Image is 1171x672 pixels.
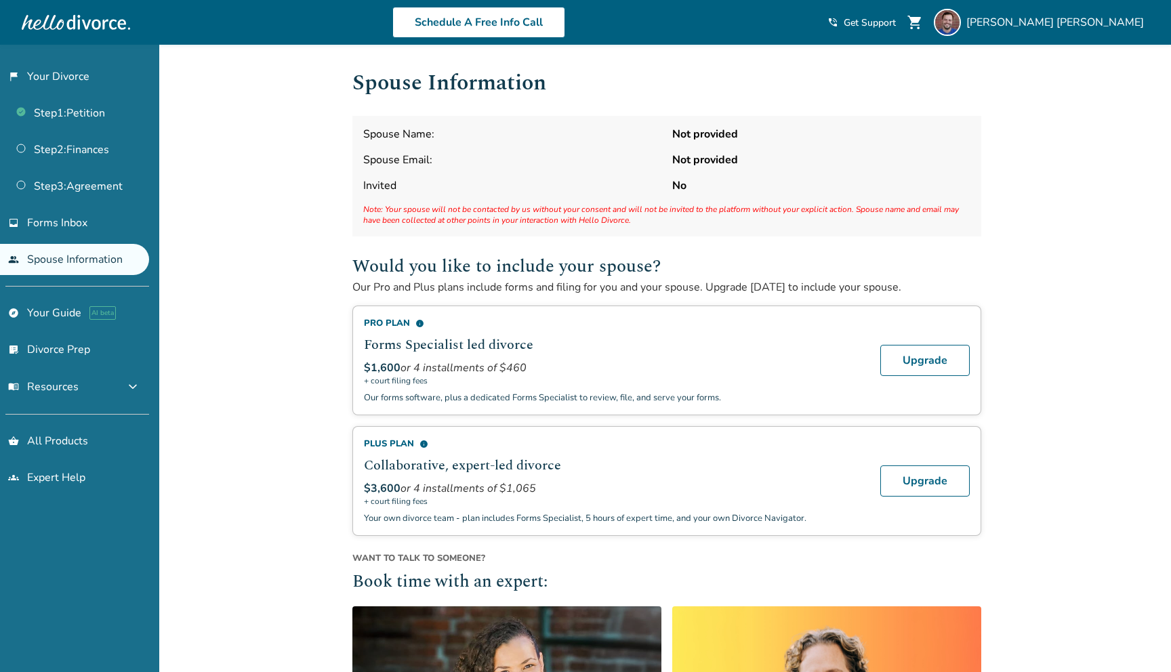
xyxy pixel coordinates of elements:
span: Invited [363,178,661,193]
div: or 4 installments of $1,065 [364,481,864,496]
h2: Would you like to include your spouse? [352,253,981,280]
span: info [415,319,424,328]
span: people [8,254,19,265]
span: list_alt_check [8,344,19,355]
h2: Collaborative, expert-led divorce [364,455,864,476]
strong: No [672,178,970,193]
span: Get Support [844,16,896,29]
img: Jan-Felix Desroches [934,9,961,36]
span: Note: Your spouse will not be contacted by us without your consent and will not be invited to the... [363,204,970,226]
strong: Not provided [672,127,970,142]
a: Upgrade [880,465,970,497]
span: Want to talk to someone? [352,552,981,564]
strong: Not provided [672,152,970,167]
p: Your own divorce team - plan includes Forms Specialist, 5 hours of expert time, and your own Divo... [364,512,864,524]
a: Schedule A Free Info Call [392,7,565,38]
span: shopping_basket [8,436,19,446]
span: Spouse Name: [363,127,661,142]
h2: Forms Specialist led divorce [364,335,864,355]
span: $1,600 [364,360,400,375]
a: Upgrade [880,345,970,376]
span: menu_book [8,381,19,392]
span: shopping_cart [907,14,923,30]
span: inbox [8,217,19,228]
a: phone_in_talkGet Support [827,16,896,29]
span: Spouse Email: [363,152,661,167]
h1: Spouse Information [352,66,981,100]
span: explore [8,308,19,318]
h2: Book time with an expert: [352,570,981,595]
span: flag_2 [8,71,19,82]
span: [PERSON_NAME] [PERSON_NAME] [966,15,1149,30]
span: + court filing fees [364,496,864,507]
div: Pro Plan [364,317,864,329]
span: info [419,440,428,448]
span: AI beta [89,306,116,320]
span: groups [8,472,19,483]
span: $3,600 [364,481,400,496]
iframe: Chat Widget [1103,607,1171,672]
span: + court filing fees [364,375,864,386]
div: or 4 installments of $460 [364,360,864,375]
span: Resources [8,379,79,394]
p: Our Pro and Plus plans include forms and filing for you and your spouse. Upgrade [DATE] to includ... [352,280,981,295]
p: Our forms software, plus a dedicated Forms Specialist to review, file, and serve your forms. [364,392,864,404]
div: Plus Plan [364,438,864,450]
span: phone_in_talk [827,17,838,28]
span: Forms Inbox [27,215,87,230]
span: expand_more [125,379,141,395]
